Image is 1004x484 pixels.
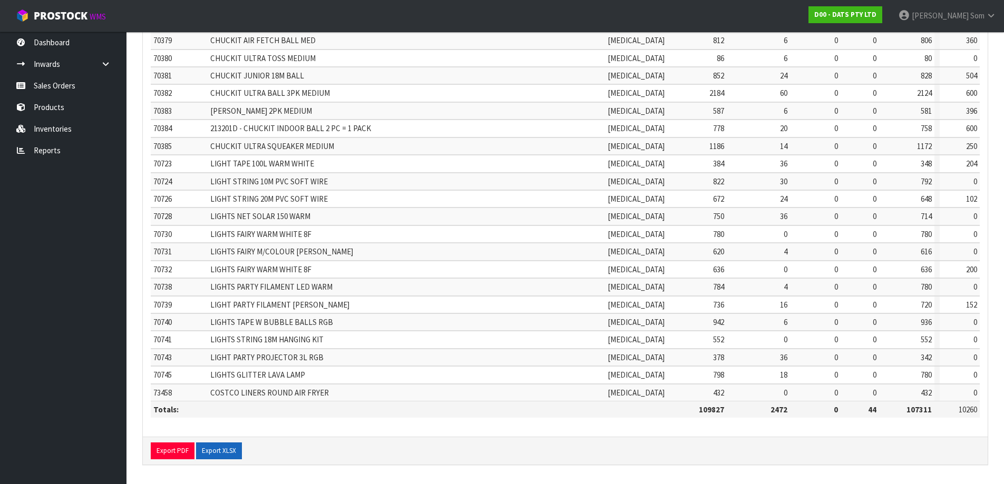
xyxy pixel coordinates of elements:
[834,229,838,239] span: 0
[780,71,787,81] span: 24
[780,141,787,151] span: 14
[153,229,172,239] span: 70730
[713,35,724,45] span: 812
[210,176,328,186] span: LIGHT STRING 10M PVC SOFT WIRE
[153,53,172,63] span: 70380
[921,194,932,204] span: 648
[608,176,665,186] span: [MEDICAL_DATA]
[210,123,371,133] span: 213201D - CHUCKIT INDOOR BALL 2 PC = 1 PACK
[921,123,932,133] span: 758
[153,404,179,414] strong: Totals:
[153,194,172,204] span: 70726
[210,370,305,380] span: LIGHTS GLITTER LAVA LAMP
[608,106,665,116] span: [MEDICAL_DATA]
[210,300,349,310] span: LIGHT PARTY FILAMENT [PERSON_NAME]
[784,35,787,45] span: 6
[210,388,329,398] span: COSTCO LINERS ROUND AIR FRYER
[966,88,977,98] span: 600
[771,404,787,414] strong: 2472
[873,159,876,169] span: 0
[780,211,787,221] span: 36
[966,123,977,133] span: 600
[699,404,724,414] strong: 109827
[153,88,172,98] span: 70382
[921,71,932,81] span: 828
[873,317,876,327] span: 0
[873,141,876,151] span: 0
[713,334,724,344] span: 552
[713,282,724,292] span: 784
[608,53,665,63] span: [MEDICAL_DATA]
[210,88,330,98] span: CHUCKIT ULTRA BALL 3PK MEDIUM
[713,352,724,362] span: 378
[921,246,932,256] span: 616
[921,35,932,45] span: 806
[153,211,172,221] span: 70728
[153,35,172,45] span: 70379
[834,404,838,414] strong: 0
[966,300,977,310] span: 152
[713,106,724,116] span: 587
[780,300,787,310] span: 16
[153,317,172,327] span: 70740
[153,282,172,292] span: 70738
[973,352,977,362] span: 0
[973,53,977,63] span: 0
[973,211,977,221] span: 0
[873,106,876,116] span: 0
[873,123,876,133] span: 0
[210,35,316,45] span: CHUCKIT AIR FETCH BALL MED
[210,71,304,81] span: CHUCKIT JUNIOR 18M BALL
[153,106,172,116] span: 70383
[210,53,316,63] span: CHUCKIT ULTRA TOSS MEDIUM
[912,11,969,21] span: [PERSON_NAME]
[713,194,724,204] span: 672
[153,264,172,274] span: 70732
[966,35,977,45] span: 360
[921,388,932,398] span: 432
[924,53,932,63] span: 80
[834,159,838,169] span: 0
[873,176,876,186] span: 0
[834,317,838,327] span: 0
[34,9,87,23] span: ProStock
[973,246,977,256] span: 0
[784,264,787,274] span: 0
[713,317,724,327] span: 942
[713,211,724,221] span: 750
[210,141,334,151] span: CHUCKIT ULTRA SQUEAKER MEDIUM
[153,352,172,362] span: 70743
[873,194,876,204] span: 0
[16,9,29,22] img: cube-alt.png
[834,176,838,186] span: 0
[608,229,665,239] span: [MEDICAL_DATA]
[153,159,172,169] span: 70723
[713,176,724,186] span: 822
[973,317,977,327] span: 0
[210,317,333,327] span: LIGHTS TAPE W BUBBLE BALLS RGB
[873,282,876,292] span: 0
[834,211,838,221] span: 0
[608,388,665,398] span: [MEDICAL_DATA]
[917,141,932,151] span: 1172
[780,123,787,133] span: 20
[966,159,977,169] span: 204
[868,404,876,414] strong: 44
[873,334,876,344] span: 0
[921,334,932,344] span: 552
[713,264,724,274] span: 636
[834,106,838,116] span: 0
[713,71,724,81] span: 852
[210,264,311,274] span: LIGHTS FAIRY WARM WHITE 8F
[713,370,724,380] span: 798
[608,159,665,169] span: [MEDICAL_DATA]
[966,71,977,81] span: 504
[873,388,876,398] span: 0
[608,88,665,98] span: [MEDICAL_DATA]
[834,53,838,63] span: 0
[921,264,932,274] span: 636
[921,229,932,239] span: 780
[873,300,876,310] span: 0
[713,123,724,133] span: 778
[608,246,665,256] span: [MEDICAL_DATA]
